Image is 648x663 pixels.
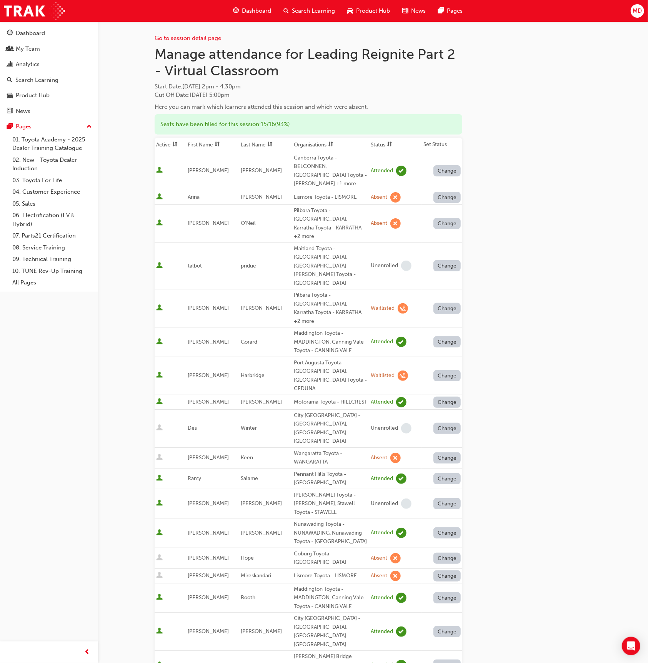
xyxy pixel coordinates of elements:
[390,453,401,463] span: learningRecordVerb_ABSENT-icon
[371,372,395,379] div: Waitlisted
[3,120,95,134] button: Pages
[9,230,95,242] a: 07. Parts21 Certification
[371,500,398,507] div: Unenrolled
[3,26,95,40] a: Dashboard
[356,7,390,15] span: Product Hub
[16,122,32,131] div: Pages
[241,500,282,507] span: [PERSON_NAME]
[371,454,387,462] div: Absent
[3,104,95,118] a: News
[371,475,393,482] div: Attended
[188,572,229,579] span: [PERSON_NAME]
[3,73,95,87] a: Search Learning
[156,529,163,537] span: User is active
[9,186,95,198] a: 04. Customer Experience
[241,530,282,536] span: [PERSON_NAME]
[155,114,462,135] div: Seats have been filled for this session : 15 / 16 ( 93% )
[3,57,95,71] a: Analytics
[398,371,408,381] span: learningRecordVerb_WAITLIST-icon
[433,570,461,582] button: Change
[433,527,461,538] button: Change
[433,260,461,271] button: Change
[292,7,335,15] span: Search Learning
[277,3,341,19] a: search-iconSearch Learning
[7,46,13,53] span: people-icon
[188,372,229,379] span: [PERSON_NAME]
[411,7,426,15] span: News
[396,337,406,347] span: learningRecordVerb_ATTEND-icon
[432,3,469,19] a: pages-iconPages
[241,572,271,579] span: Mireskandari
[182,83,241,90] span: [DATE] 2pm - 4:30pm
[7,77,12,84] span: search-icon
[156,398,163,406] span: User is active
[9,265,95,277] a: 10. TUNE Rev-Up Training
[433,165,461,176] button: Change
[433,370,461,381] button: Change
[371,338,393,346] div: Attended
[156,219,163,227] span: User is active
[155,103,462,111] div: Here you can mark which learners attended this session and which were absent.
[631,4,644,18] button: MD
[156,424,163,432] span: User is inactive
[396,626,406,637] span: learningRecordVerb_ATTEND-icon
[371,167,393,174] div: Attended
[283,6,289,16] span: search-icon
[294,291,368,326] div: Pilbara Toyota - [GEOGRAPHIC_DATA], Karratha Toyota - KARRATHA +2 more
[9,154,95,174] a: 02. New - Toyota Dealer Induction
[396,166,406,176] span: learningRecordVerb_ATTEND-icon
[294,470,368,487] div: Pennant Hills Toyota - [GEOGRAPHIC_DATA]
[294,329,368,355] div: Maddington Toyota - MADDINGTON, Canning Vale Toyota - CANNING VALE
[241,339,257,345] span: Gorard
[341,3,396,19] a: car-iconProduct Hub
[447,7,463,15] span: Pages
[188,194,200,200] span: Arina
[85,648,90,657] span: prev-icon
[155,82,462,91] span: Start Date :
[156,500,163,507] span: User is active
[87,122,92,132] span: up-icon
[396,3,432,19] a: news-iconNews
[241,425,257,431] span: Winter
[9,134,95,154] a: 01. Toyota Academy - 2025 Dealer Training Catalogue
[172,141,178,148] span: sorting-icon
[294,572,368,580] div: Lismore Toyota - LISMORE
[233,6,239,16] span: guage-icon
[433,473,461,484] button: Change
[241,454,253,461] span: Keen
[156,338,163,346] span: User is active
[622,637,640,655] div: Open Intercom Messenger
[294,411,368,446] div: City [GEOGRAPHIC_DATA] - [GEOGRAPHIC_DATA], [GEOGRAPHIC_DATA] - [GEOGRAPHIC_DATA]
[188,594,229,601] span: [PERSON_NAME]
[9,253,95,265] a: 09. Technical Training
[294,193,368,202] div: Lismore Toyota - LISMORE
[188,339,229,345] span: [PERSON_NAME]
[371,425,398,432] div: Unenrolled
[433,592,461,603] button: Change
[347,6,353,16] span: car-icon
[7,30,13,37] span: guage-icon
[633,7,642,15] span: MD
[239,138,292,152] th: Toggle SortBy
[433,498,461,509] button: Change
[294,614,368,649] div: City [GEOGRAPHIC_DATA] - [GEOGRAPHIC_DATA], [GEOGRAPHIC_DATA] - [GEOGRAPHIC_DATA]
[294,398,368,407] div: Motorama Toyota - HILLCREST
[156,454,163,462] span: User is inactive
[241,399,282,405] span: [PERSON_NAME]
[188,305,229,311] span: [PERSON_NAME]
[188,399,229,405] span: [PERSON_NAME]
[16,107,30,116] div: News
[188,263,202,269] span: talbot
[401,423,411,434] span: learningRecordVerb_NONE-icon
[7,92,13,99] span: car-icon
[241,220,256,226] span: O'Neil
[188,475,201,482] span: Ramy
[371,594,393,602] div: Attended
[15,76,58,85] div: Search Learning
[241,475,258,482] span: Salame
[242,7,271,15] span: Dashboard
[398,303,408,314] span: learningRecordVerb_WAITLIST-icon
[188,500,229,507] span: [PERSON_NAME]
[156,262,163,270] span: User is active
[396,397,406,407] span: learningRecordVerb_ATTEND-icon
